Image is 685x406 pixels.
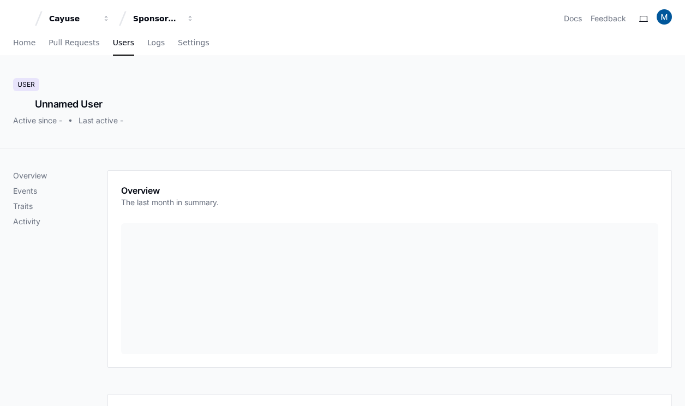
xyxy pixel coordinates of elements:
[13,31,35,56] a: Home
[13,186,107,196] p: Events
[564,13,582,24] a: Docs
[113,31,134,56] a: Users
[45,9,115,28] button: Cayuse
[129,9,199,28] button: Sponsored Projects (SP4)
[13,95,123,113] div: Unnamed User
[147,39,165,46] span: Logs
[178,31,209,56] a: Settings
[121,184,658,214] app-pz-page-link-header: Overview
[133,13,180,24] div: Sponsored Projects (SP4)
[178,39,209,46] span: Settings
[147,31,165,56] a: Logs
[79,115,123,126] div: Last active -
[13,115,62,126] div: Active since -
[121,197,219,208] p: The last month in summary.
[13,78,39,91] div: User
[49,31,99,56] a: Pull Requests
[49,39,99,46] span: Pull Requests
[13,216,107,227] p: Activity
[13,201,107,212] p: Traits
[13,39,35,46] span: Home
[113,39,134,46] span: Users
[13,170,107,181] p: Overview
[591,13,626,24] button: Feedback
[121,184,219,197] h1: Overview
[49,13,96,24] div: Cayuse
[657,9,672,25] img: ACg8ocIP6NOe63gu5aWP0iOmfx0JjCltLvMTh3DA9m3QIuxEgk-hQg=s96-c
